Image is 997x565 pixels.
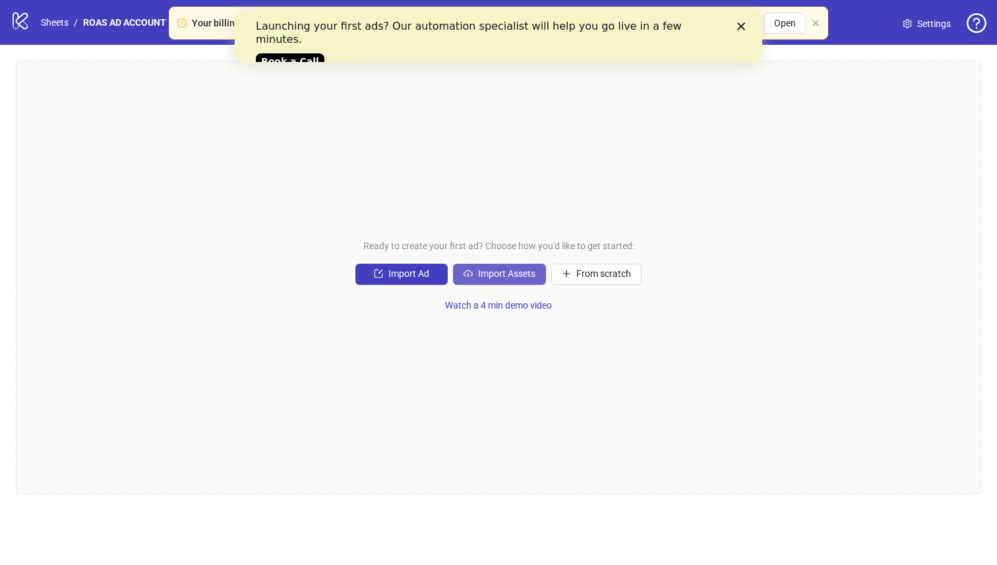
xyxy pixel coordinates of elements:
[80,15,231,30] a: ROAS AD ACCOUNT - NAD Celivida
[551,264,642,285] button: From scratch
[355,264,448,285] button: Import Ad
[435,295,562,316] button: Watch a 4 min demo video
[892,13,961,34] a: Settings
[177,18,187,28] span: exclamation-circle
[74,15,78,30] li: /
[38,15,71,30] a: Sheets
[478,268,535,279] span: Import Assets
[764,13,806,34] button: Open
[21,43,90,59] a: Book a Call
[812,19,820,27] span: close
[363,239,634,253] span: Ready to create your first ad? Choose how you'd like to get started:
[464,269,473,278] span: cloud-upload
[562,269,571,278] span: plus
[502,12,516,20] div: Close
[812,19,820,28] button: close
[903,19,912,28] span: setting
[774,18,796,28] span: Open
[445,300,552,311] span: Watch a 4 min demo video
[192,16,469,30] div: Your billing address is incomplete. Please complete it to continue.
[453,264,546,285] button: Import Assets
[967,13,986,33] span: question-circle
[388,268,429,279] span: Import Ad
[576,268,631,279] span: From scratch
[917,16,951,31] span: Settings
[374,269,383,278] span: import
[235,11,762,62] iframe: Intercom live chat banner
